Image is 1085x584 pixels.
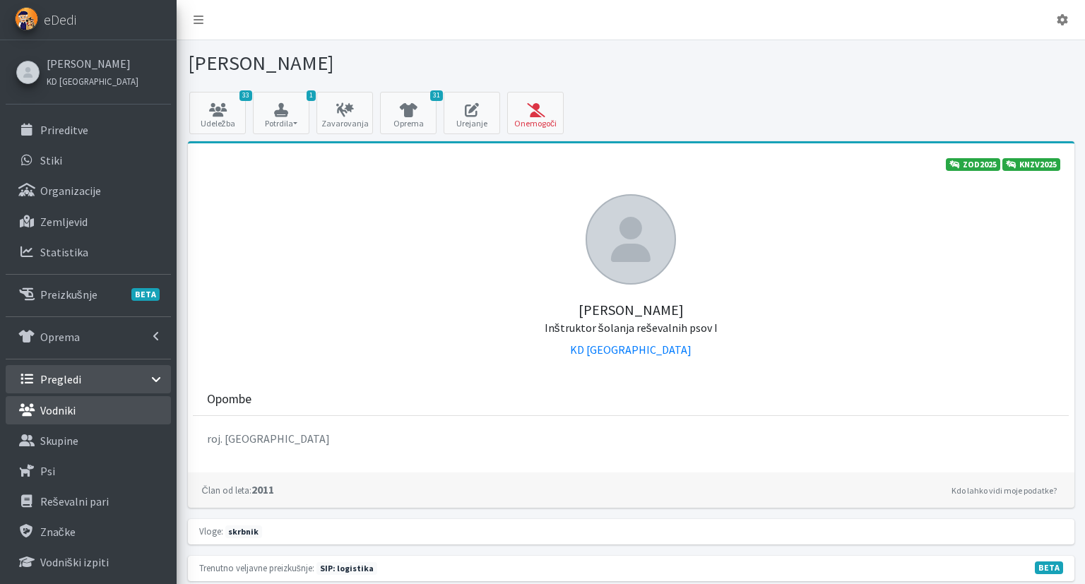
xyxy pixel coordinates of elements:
a: Organizacije [6,177,171,205]
a: Vodniki [6,396,171,424]
a: Zavarovanja [316,92,373,134]
h5: [PERSON_NAME] [202,285,1060,335]
p: Preizkušnje [40,287,97,302]
strong: 2011 [202,482,274,496]
a: Pregledi [6,365,171,393]
a: Stiki [6,146,171,174]
a: Značke [6,518,171,546]
span: Naslednja preizkušnja: pomlad 2026 [316,562,377,575]
a: 31 Oprema [380,92,437,134]
span: 31 [430,90,443,101]
span: BETA [131,288,160,301]
a: Zemljevid [6,208,171,236]
p: Vodniški izpiti [40,555,109,569]
p: Psi [40,464,55,478]
p: Reševalni pari [40,494,109,508]
a: Kdo lahko vidi moje podatke? [948,482,1060,499]
button: Onemogoči [507,92,564,134]
p: Prireditve [40,123,88,137]
small: Vloge: [199,525,223,537]
span: skrbnik [225,525,263,538]
a: KD [GEOGRAPHIC_DATA] [47,72,138,89]
p: Skupine [40,434,78,448]
span: V fazi razvoja [1035,561,1063,574]
a: Statistika [6,238,171,266]
p: roj. [GEOGRAPHIC_DATA] [207,430,1055,447]
a: Skupine [6,427,171,455]
p: Značke [40,525,76,539]
a: [PERSON_NAME] [47,55,138,72]
h3: Opombe [207,392,251,407]
button: 1 Potrdila [253,92,309,134]
p: Statistika [40,245,88,259]
a: KD [GEOGRAPHIC_DATA] [570,342,692,357]
a: Oprema [6,323,171,351]
a: PreizkušnjeBETA [6,280,171,309]
img: eDedi [15,7,38,30]
a: Vodniški izpiti [6,548,171,576]
a: Urejanje [444,92,500,134]
h1: [PERSON_NAME] [188,51,626,76]
p: Zemljevid [40,215,88,229]
a: 33 Udeležba [189,92,246,134]
p: Stiki [40,153,62,167]
small: Trenutno veljavne preizkušnje: [199,562,314,573]
p: Organizacije [40,184,101,198]
a: Reševalni pari [6,487,171,516]
small: Inštruktor šolanja reševalnih psov I [545,321,718,335]
a: KNZV2025 [1002,158,1060,171]
span: eDedi [44,9,76,30]
small: Član od leta: [202,484,251,496]
p: Vodniki [40,403,76,417]
small: KD [GEOGRAPHIC_DATA] [47,76,138,87]
a: ZOD2025 [946,158,1000,171]
p: Oprema [40,330,80,344]
span: 33 [239,90,252,101]
p: Pregledi [40,372,81,386]
a: Psi [6,457,171,485]
a: Prireditve [6,116,171,144]
span: 1 [307,90,316,101]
